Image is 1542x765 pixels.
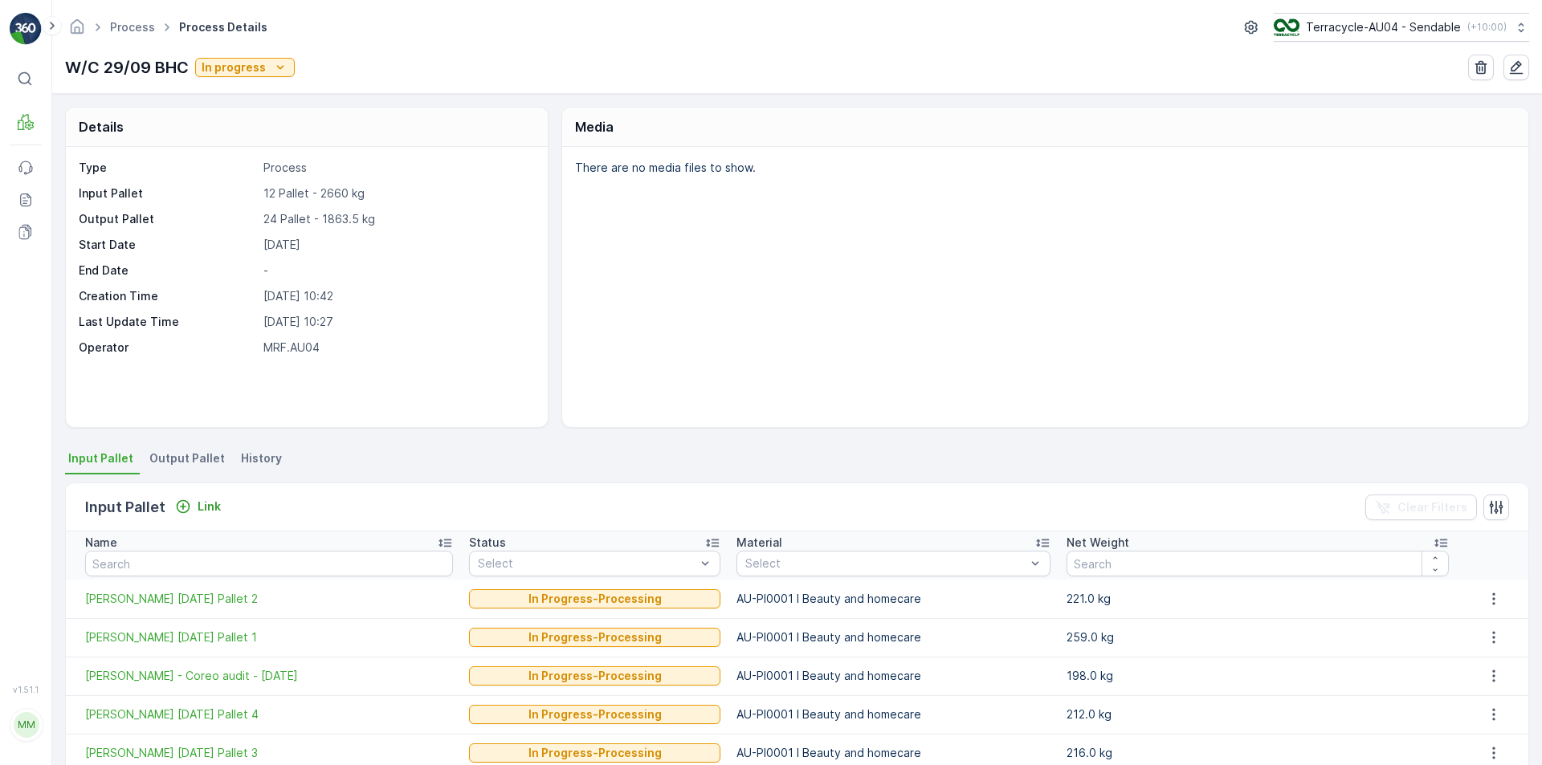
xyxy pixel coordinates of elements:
p: Name [85,535,117,551]
p: In Progress-Processing [528,629,662,645]
span: History [241,450,282,466]
a: FD Mecca - Coreo audit - 17.09.2025 [85,668,453,684]
p: Net Weight [1067,535,1129,551]
p: 259.0 kg [1067,629,1449,645]
p: Type [79,160,257,176]
span: [PERSON_NAME] [DATE] Pallet 1 [85,629,453,645]
img: terracycle_logo.png [1274,18,1299,36]
a: Homepage [68,24,86,38]
p: Process [263,160,531,176]
p: AU-PI0001 I Beauty and homecare [736,591,1051,607]
span: v 1.51.1 [10,685,42,694]
p: [DATE] 10:27 [263,314,531,330]
p: Link [198,498,221,515]
p: Details [79,117,124,136]
p: In Progress-Processing [528,668,662,684]
p: 198.0 kg [1067,668,1449,684]
p: [DATE] 10:42 [263,288,531,304]
p: Status [469,535,506,551]
p: Start Date [79,237,257,253]
p: ( +10:00 ) [1467,21,1507,34]
button: In Progress-Processing [469,628,720,647]
input: Search [1067,551,1449,576]
span: [PERSON_NAME] [DATE] Pallet 2 [85,591,453,607]
a: Process [110,20,155,34]
p: 216.0 kg [1067,745,1449,761]
p: - [263,262,531,279]
p: 24 Pallet - 1863.5 kg [263,211,531,227]
p: MRF.AU04 [263,340,531,356]
p: Input Pallet [85,496,165,519]
p: Select [745,555,1026,572]
span: [PERSON_NAME] - Coreo audit - [DATE] [85,668,453,684]
p: Input Pallet [79,185,257,201]
p: Material [736,535,782,551]
button: MM [10,698,42,752]
button: Clear Filters [1365,494,1477,520]
p: [DATE] [263,237,531,253]
p: AU-PI0001 I Beauty and homecare [736,629,1051,645]
p: In Progress-Processing [528,745,662,761]
p: In Progress-Processing [528,706,662,722]
a: FD Mecca 01/10/2025 Pallet 2 [85,591,453,607]
p: Last Update Time [79,314,257,330]
a: FD Mecca 17/09/2025 Pallet 3 [85,745,453,761]
button: In progress [195,58,295,77]
a: FD Mecca 17/09/2025 Pallet 4 [85,706,453,722]
p: 12 Pallet - 2660 kg [263,185,531,201]
button: In Progress-Processing [469,705,720,724]
p: Output Pallet [79,211,257,227]
p: AU-PI0001 I Beauty and homecare [736,745,1051,761]
span: Input Pallet [68,450,133,466]
img: logo [10,13,42,45]
input: Search [85,551,453,576]
button: Link [169,497,227,516]
p: Select [478,555,696,572]
p: Media [575,117,614,136]
button: In Progress-Processing [469,589,720,608]
p: Creation Time [79,288,257,304]
button: In Progress-Processing [469,666,720,686]
div: MM [14,712,39,738]
a: FD Mecca 01/10/2025 Pallet 1 [85,629,453,645]
span: Output Pallet [149,450,225,466]
p: There are no media files to show. [575,160,1511,176]
p: AU-PI0001 I Beauty and homecare [736,668,1051,684]
p: In Progress-Processing [528,591,662,607]
p: In progress [202,59,266,75]
button: In Progress-Processing [469,743,720,763]
span: [PERSON_NAME] [DATE] Pallet 3 [85,745,453,761]
p: W/C 29/09 BHC [65,55,189,79]
p: Terracycle-AU04 - Sendable [1306,19,1461,35]
p: Operator [79,340,257,356]
p: 221.0 kg [1067,591,1449,607]
span: [PERSON_NAME] [DATE] Pallet 4 [85,706,453,722]
p: AU-PI0001 I Beauty and homecare [736,706,1051,722]
p: 212.0 kg [1067,706,1449,722]
button: Terracycle-AU04 - Sendable(+10:00) [1274,13,1529,42]
p: Clear Filters [1397,499,1467,515]
span: Process Details [176,19,271,35]
p: End Date [79,262,257,279]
